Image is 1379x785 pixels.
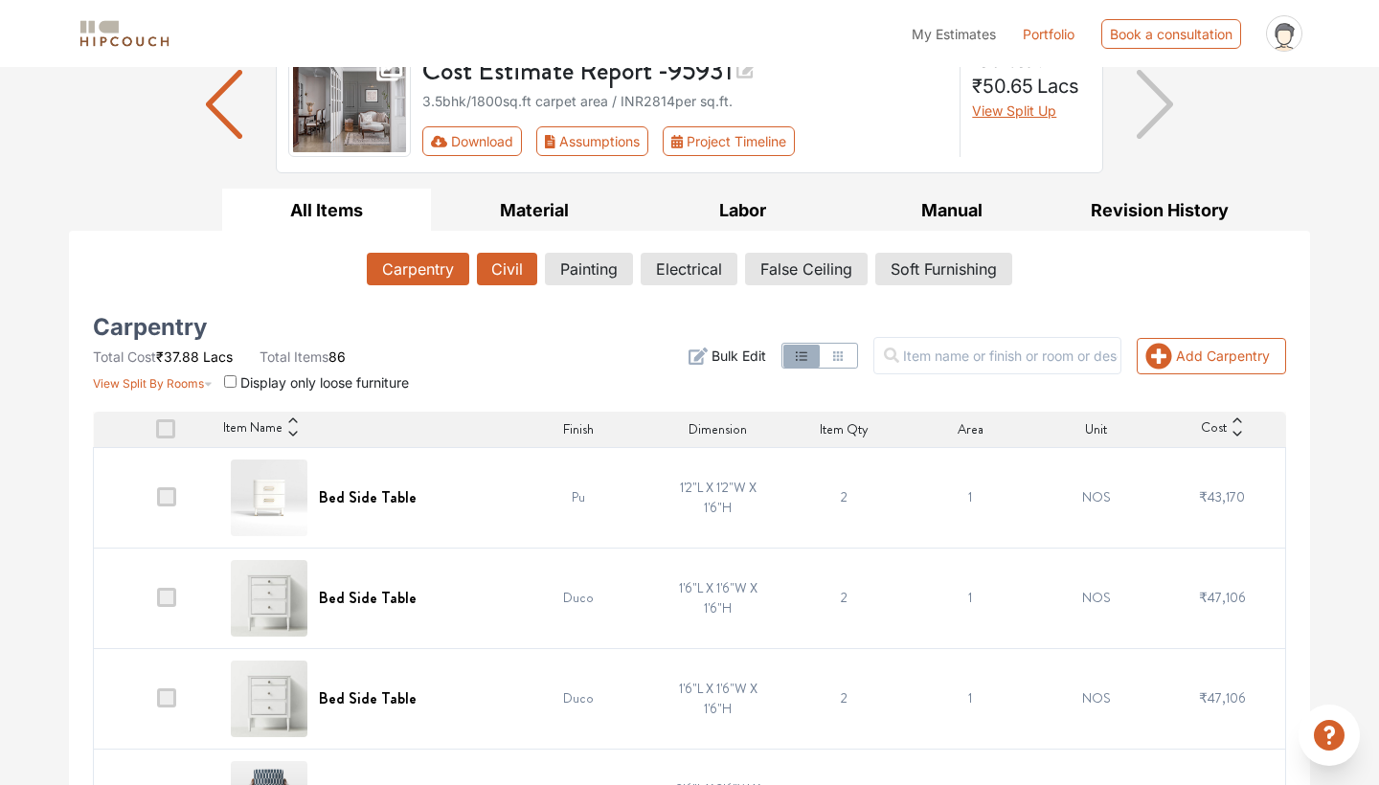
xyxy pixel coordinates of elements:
h6: Bed Side Table [319,589,417,607]
div: First group [422,126,810,156]
img: gallery [288,52,411,157]
td: NOS [1033,648,1160,749]
span: Bulk Edit [712,346,766,366]
td: 1'6"L X 1'6"W X 1'6"H [655,648,781,749]
td: 2 [781,548,908,648]
td: 1 [907,548,1033,648]
button: Painting [545,253,633,285]
span: Lacs [1037,75,1079,98]
img: Bed Side Table [231,460,307,536]
span: Lacs [203,348,233,365]
span: Area [958,419,983,439]
button: Download [422,126,523,156]
a: Portfolio [1023,24,1074,44]
button: Project Timeline [663,126,795,156]
span: View Split Up [972,102,1056,119]
button: Revision History [1055,189,1264,232]
button: Manual [848,189,1056,232]
div: Toolbar with button groups [422,126,949,156]
span: ₹47,106 [1199,588,1246,607]
span: Display only loose furniture [240,374,409,391]
span: Finish [563,419,594,439]
td: NOS [1033,447,1160,548]
td: 1'6"L X 1'6"W X 1'6"H [655,548,781,648]
button: Material [431,189,640,232]
img: Bed Side Table [231,560,307,637]
span: Item Name [223,417,283,440]
span: Cost [1201,417,1227,440]
span: Dimension [689,419,747,439]
button: Electrical [641,253,737,285]
h3: Cost Estimate Report - 95931 [422,52,949,87]
span: My Estimates [912,26,996,42]
span: ₹50.65 [972,75,1033,98]
span: Unit [1085,419,1107,439]
button: Bulk Edit [689,346,766,366]
h6: Bed Side Table [319,488,417,506]
li: 86 [260,347,346,367]
button: Add Carpentry [1137,338,1286,374]
div: Book a consultation [1101,19,1241,49]
img: arrow right [1137,70,1174,139]
button: View Split By Rooms [93,367,213,392]
td: 1 [907,447,1033,548]
span: Total Cost [93,348,156,365]
td: Pu [502,447,655,548]
span: View Split By Rooms [93,376,204,391]
img: Bed Side Table [231,661,307,737]
button: Assumptions [536,126,648,156]
td: 2 [781,447,908,548]
button: Soft Furnishing [875,253,1012,285]
h5: Carpentry [93,320,207,335]
span: ₹43,170 [1199,487,1245,506]
td: 2 [781,648,908,749]
button: Civil [477,253,537,285]
td: Duco [502,648,655,749]
img: logo-horizontal.svg [77,17,172,51]
button: Labor [639,189,848,232]
input: Item name or finish or room or description [873,337,1121,374]
h6: Bed Side Table [319,689,417,707]
button: Carpentry [367,253,469,285]
td: NOS [1033,548,1160,648]
button: False Ceiling [745,253,868,285]
span: ₹37.88 [156,348,199,365]
td: 1 [907,648,1033,749]
button: All Items [222,189,431,232]
img: arrow left [206,70,243,139]
span: Item Qty [820,419,869,439]
button: View Split Up [972,101,1056,121]
span: Total Items [260,348,328,365]
span: ₹47,106 [1199,688,1246,707]
span: logo-horizontal.svg [77,12,172,56]
div: 3.5bhk / 1800 sq.ft carpet area / INR 2814 per sq.ft. [422,91,949,111]
td: 1'2"L X 1'2"W X 1'6"H [655,447,781,548]
td: Duco [502,548,655,648]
